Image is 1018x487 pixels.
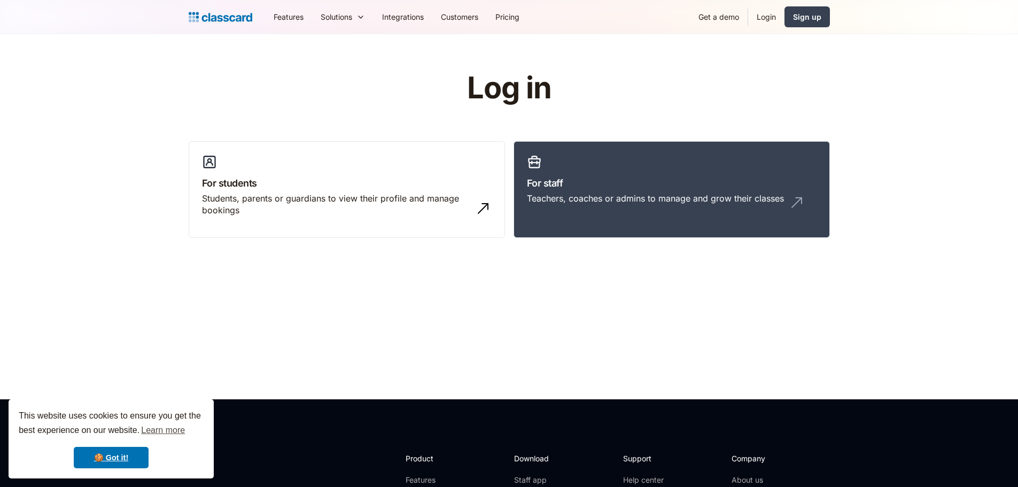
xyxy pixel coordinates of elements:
a: For studentsStudents, parents or guardians to view their profile and manage bookings [189,141,505,238]
h2: Product [406,453,463,464]
a: Get a demo [690,5,748,29]
a: Features [406,475,463,485]
h3: For students [202,176,492,190]
h2: Download [514,453,558,464]
a: For staffTeachers, coaches or admins to manage and grow their classes [514,141,830,238]
div: Teachers, coaches or admins to manage and grow their classes [527,192,784,204]
a: Features [265,5,312,29]
a: Login [748,5,784,29]
a: Integrations [374,5,432,29]
h2: Support [623,453,666,464]
h1: Log in [339,72,679,105]
a: Sign up [784,6,830,27]
span: This website uses cookies to ensure you get the best experience on our website. [19,409,204,438]
a: dismiss cookie message [74,447,149,468]
h3: For staff [527,176,817,190]
a: Staff app [514,475,558,485]
a: Pricing [487,5,528,29]
div: Solutions [312,5,374,29]
div: Solutions [321,11,352,22]
a: Customers [432,5,487,29]
a: Help center [623,475,666,485]
div: cookieconsent [9,399,214,478]
div: Sign up [793,11,821,22]
a: Logo [189,10,252,25]
div: Students, parents or guardians to view their profile and manage bookings [202,192,470,217]
a: learn more about cookies [139,422,186,438]
a: About us [732,475,803,485]
h2: Company [732,453,803,464]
